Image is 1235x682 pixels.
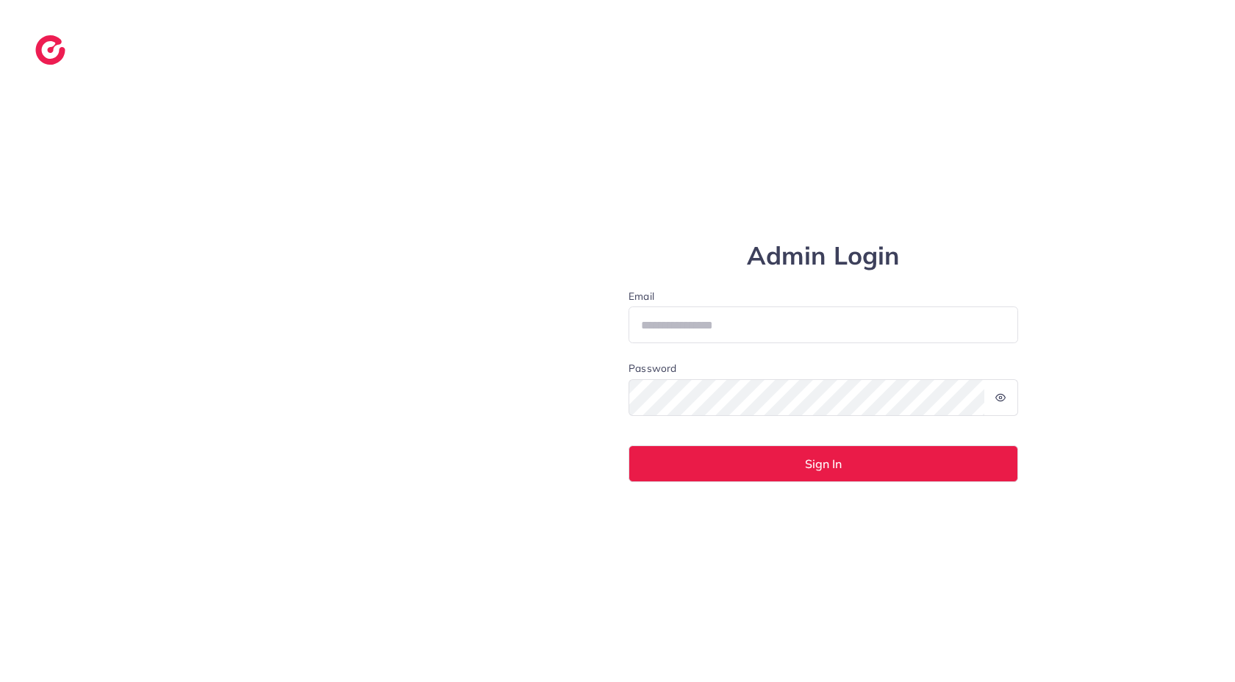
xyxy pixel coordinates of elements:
[629,361,676,376] label: Password
[629,241,1018,271] h1: Admin Login
[805,458,842,470] span: Sign In
[629,445,1018,482] button: Sign In
[35,35,65,65] img: logo
[629,289,1018,304] label: Email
